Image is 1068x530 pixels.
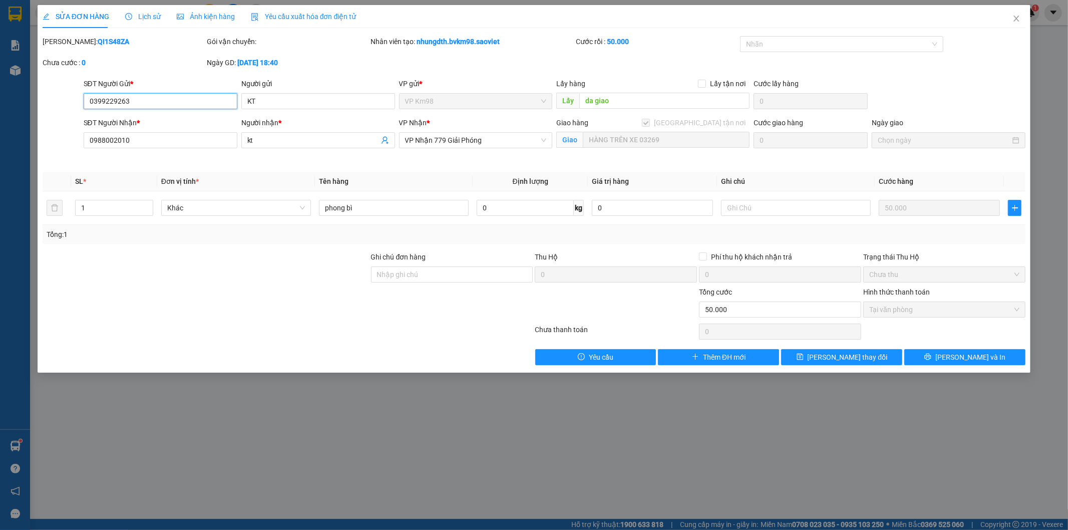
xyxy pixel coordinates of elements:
[754,119,803,127] label: Cước giao hàng
[98,38,129,46] b: QI1S48ZA
[381,136,389,144] span: user-add
[754,93,868,109] input: Cước lấy hàng
[1008,204,1021,212] span: plus
[241,117,395,128] div: Người nhận
[371,253,426,261] label: Ghi chú đơn hàng
[583,132,750,148] input: Giao tận nơi
[43,57,205,68] div: Chưa cước :
[578,353,585,361] span: exclamation-circle
[47,229,412,240] div: Tổng: 1
[1008,200,1021,216] button: plus
[574,200,584,216] span: kg
[47,200,63,216] button: delete
[405,133,547,148] span: VP Nhận 779 Giải Phóng
[417,38,500,46] b: nhungdth.bvkm98.saoviet
[592,177,629,185] span: Giá trị hàng
[84,117,237,128] div: SĐT Người Nhận
[207,36,369,47] div: Gói vận chuyển:
[43,13,50,20] span: edit
[717,172,875,191] th: Ghi chú
[721,200,871,216] input: Ghi Chú
[754,132,868,148] input: Cước giao hàng
[84,78,237,89] div: SĐT Người Gửi
[879,177,913,185] span: Cước hàng
[319,177,348,185] span: Tên hàng
[371,36,574,47] div: Nhân viên tạo:
[589,352,613,363] span: Yêu cầu
[872,119,903,127] label: Ngày giao
[513,177,548,185] span: Định lượng
[535,253,558,261] span: Thu Hộ
[125,13,161,21] span: Lịch sử
[650,117,750,128] span: [GEOGRAPHIC_DATA] tận nơi
[924,353,931,361] span: printer
[43,13,109,21] span: SỬA ĐƠN HÀNG
[177,13,235,21] span: Ảnh kiện hàng
[904,349,1025,365] button: printer[PERSON_NAME] và In
[797,353,804,361] span: save
[869,302,1019,317] span: Tại văn phòng
[399,78,553,89] div: VP gửi
[177,13,184,20] span: picture
[579,93,750,109] input: Dọc đường
[863,251,1025,262] div: Trạng thái Thu Hộ
[703,352,746,363] span: Thêm ĐH mới
[167,200,305,215] span: Khác
[371,267,533,283] input: Ghi chú đơn hàng
[781,349,902,365] button: save[PERSON_NAME] thay đổi
[534,324,698,342] div: Chưa thanh toán
[692,353,699,361] span: plus
[556,132,583,148] span: Giao
[82,59,86,67] b: 0
[43,36,205,47] div: [PERSON_NAME]:
[556,80,585,88] span: Lấy hàng
[935,352,1005,363] span: [PERSON_NAME] và In
[405,94,547,109] span: VP Km98
[125,13,132,20] span: clock-circle
[706,78,750,89] span: Lấy tận nơi
[699,288,732,296] span: Tổng cước
[607,38,629,46] b: 50.000
[207,57,369,68] div: Ngày GD:
[1002,5,1030,33] button: Close
[556,93,579,109] span: Lấy
[658,349,779,365] button: plusThêm ĐH mới
[556,119,588,127] span: Giao hàng
[879,200,1000,216] input: 0
[535,349,656,365] button: exclamation-circleYêu cầu
[878,135,1010,146] input: Ngày giao
[863,288,930,296] label: Hình thức thanh toán
[251,13,259,21] img: icon
[75,177,83,185] span: SL
[399,119,427,127] span: VP Nhận
[319,200,469,216] input: VD: Bàn, Ghế
[241,78,395,89] div: Người gửi
[1012,15,1020,23] span: close
[707,251,796,262] span: Phí thu hộ khách nhận trả
[754,80,799,88] label: Cước lấy hàng
[576,36,738,47] div: Cước rồi :
[237,59,278,67] b: [DATE] 18:40
[808,352,888,363] span: [PERSON_NAME] thay đổi
[251,13,357,21] span: Yêu cầu xuất hóa đơn điện tử
[869,267,1019,282] span: Chưa thu
[161,177,199,185] span: Đơn vị tính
